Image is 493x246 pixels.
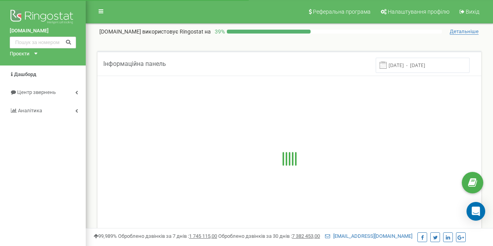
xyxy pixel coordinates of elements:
[325,233,412,239] a: [EMAIL_ADDRESS][DOMAIN_NAME]
[218,233,320,239] span: Оброблено дзвінків за 30 днів :
[17,89,56,95] span: Центр звернень
[118,233,217,239] span: Оброблено дзвінків за 7 днів :
[450,28,479,35] span: Детальніше
[292,233,320,239] u: 7 382 453,00
[10,37,76,48] input: Пошук за номером
[466,202,485,221] div: Open Intercom Messenger
[10,50,30,58] div: Проєкти
[14,71,36,77] span: Дашборд
[94,233,117,239] span: 99,989%
[313,9,371,15] span: Реферальна програма
[10,27,76,35] a: [DOMAIN_NAME]
[18,108,42,113] span: Аналiтика
[99,28,211,35] p: [DOMAIN_NAME]
[142,28,211,35] span: використовує Ringostat на
[466,9,479,15] span: Вихід
[189,233,217,239] u: 1 745 115,00
[103,60,166,67] span: Інформаційна панель
[388,9,449,15] span: Налаштування профілю
[10,8,76,27] img: Ringostat logo
[211,28,227,35] p: 39 %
